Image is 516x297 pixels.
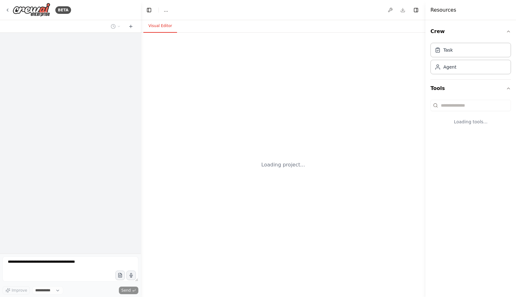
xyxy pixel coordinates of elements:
[412,6,420,14] button: Hide right sidebar
[443,64,456,70] div: Agent
[143,20,177,33] button: Visual Editor
[115,271,125,280] button: Upload files
[430,97,511,135] div: Tools
[430,23,511,40] button: Crew
[430,6,456,14] h4: Resources
[12,288,27,293] span: Improve
[108,23,123,30] button: Switch to previous chat
[145,6,153,14] button: Hide left sidebar
[119,287,138,294] button: Send
[121,288,131,293] span: Send
[126,271,136,280] button: Click to speak your automation idea
[13,3,50,17] img: Logo
[430,80,511,97] button: Tools
[55,6,71,14] div: BETA
[261,161,305,169] div: Loading project...
[164,7,168,13] span: ...
[3,286,30,294] button: Improve
[164,7,168,13] nav: breadcrumb
[430,40,511,79] div: Crew
[126,23,136,30] button: Start a new chat
[430,114,511,130] div: Loading tools...
[443,47,453,53] div: Task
